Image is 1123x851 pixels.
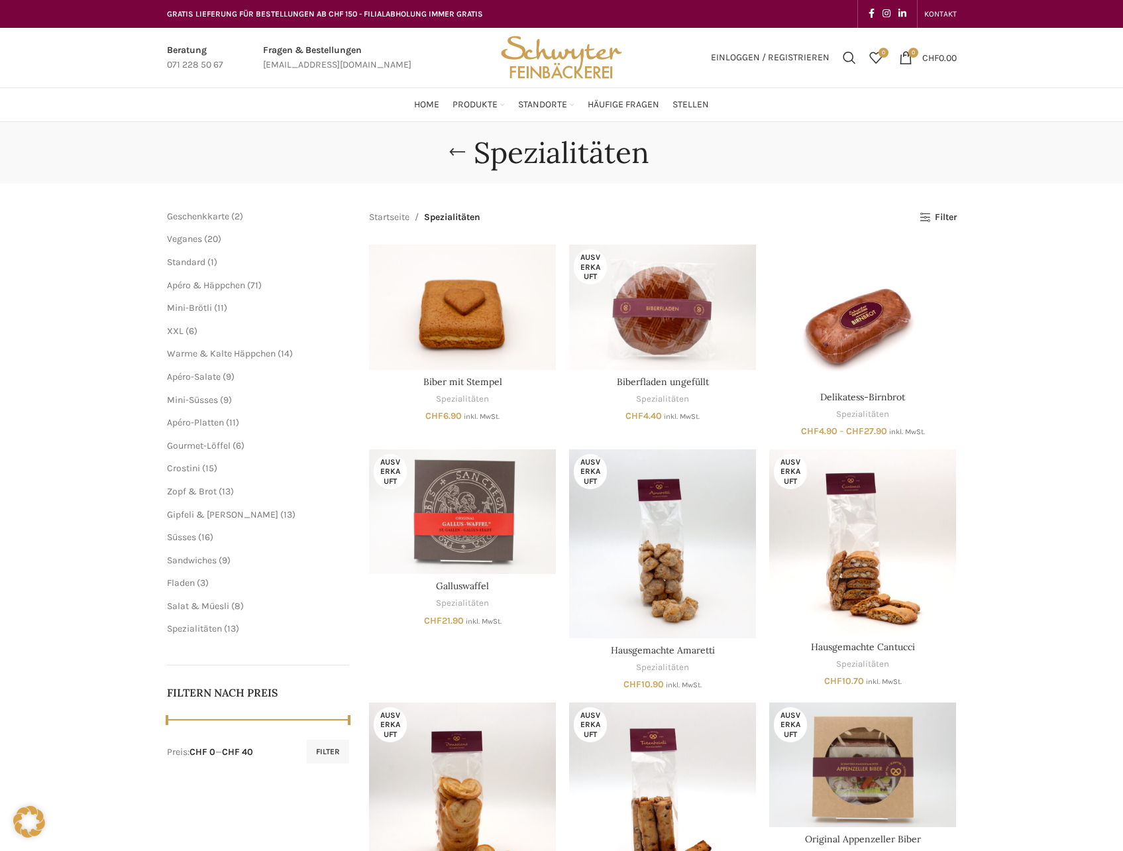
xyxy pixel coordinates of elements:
a: Hausgemachte Amaretti [611,644,715,656]
span: 1 [211,256,214,268]
span: Fladen [167,577,195,589]
a: Sandwiches [167,555,217,566]
a: Gipfeli & [PERSON_NAME] [167,509,278,520]
span: 11 [217,302,224,313]
a: Gourmet-Löffel [167,440,231,451]
a: Standorte [518,91,574,118]
small: inkl. MwSt. [666,681,702,689]
span: Standard [167,256,205,268]
a: Biberfladen ungefüllt [617,376,709,388]
span: 3 [200,577,205,589]
a: Apéro-Platten [167,417,224,428]
a: Startseite [369,210,409,225]
span: CHF [424,615,442,626]
span: 6 [236,440,241,451]
span: 13 [222,486,231,497]
span: CHF 40 [222,746,253,758]
a: Galluswaffel [369,449,556,574]
a: Biber mit Stempel [369,245,556,369]
nav: Breadcrumb [369,210,480,225]
span: Spezialitäten [424,210,480,225]
bdi: 6.90 [425,410,462,422]
span: 14 [281,348,290,359]
span: CHF [824,675,842,687]
a: Spezialitäten [636,661,689,674]
a: Original Appenzeller Biber [805,833,921,845]
button: Filter [307,740,349,764]
span: Ausverkauft [774,707,807,742]
span: CHF [846,425,864,437]
span: Mini-Süsses [167,394,218,406]
a: Einloggen / Registrieren [704,44,836,71]
a: Apéro & Häppchen [167,280,245,291]
a: Suchen [836,44,863,71]
a: Delikatess-Birnbrot [820,391,905,403]
small: inkl. MwSt. [866,677,902,686]
span: Produkte [453,99,498,111]
a: Spezialitäten [167,623,222,634]
div: Meine Wunschliste [863,44,889,71]
a: Mini-Brötli [167,302,212,313]
span: 2 [235,211,240,222]
span: Ausverkauft [574,707,607,742]
a: Linkedin social link [894,5,910,23]
a: Original Appenzeller Biber [769,703,956,827]
span: Ausverkauft [574,454,607,489]
small: inkl. MwSt. [466,617,502,626]
a: Biberfladen ungefüllt [569,245,756,369]
span: Salat & Müesli [167,600,229,612]
bdi: 21.90 [424,615,464,626]
a: Stellen [672,91,709,118]
span: 13 [284,509,292,520]
span: Geschenkkarte [167,211,229,222]
a: Apéro-Salate [167,371,221,382]
small: inkl. MwSt. [889,427,925,436]
small: inkl. MwSt. [664,412,700,421]
span: CHF [801,425,819,437]
span: 0 [879,48,888,58]
a: Häufige Fragen [588,91,659,118]
span: 15 [205,463,214,474]
div: Secondary navigation [918,1,963,27]
span: Home [414,99,439,111]
span: Standorte [518,99,567,111]
span: 6 [189,325,194,337]
h1: Spezialitäten [474,135,649,170]
a: Hausgemachte Cantucci [811,641,915,653]
span: 0 [908,48,918,58]
span: GRATIS LIEFERUNG FÜR BESTELLUNGEN AB CHF 150 - FILIALABHOLUNG IMMER GRATIS [167,9,483,19]
a: Go back [441,139,474,166]
span: 9 [226,371,231,382]
span: Stellen [672,99,709,111]
a: 0 CHF0.00 [892,44,963,71]
span: KONTAKT [924,9,957,19]
span: Süsses [167,532,196,543]
a: Galluswaffel [436,580,489,592]
div: Main navigation [160,91,963,118]
span: 9 [222,555,227,566]
a: Crostini [167,463,200,474]
a: Biber mit Stempel [423,376,502,388]
bdi: 0.00 [922,52,957,63]
span: – [839,425,844,437]
span: 13 [227,623,236,634]
span: Veganes [167,233,202,245]
span: Ausverkauft [374,707,407,742]
a: Zopf & Brot [167,486,217,497]
a: Spezialitäten [836,658,889,671]
span: Ausverkauft [774,454,807,489]
a: Infobox link [263,43,411,73]
a: Spezialitäten [436,597,489,610]
a: Spezialitäten [636,393,689,406]
span: Ausverkauft [374,454,407,489]
a: KONTAKT [924,1,957,27]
